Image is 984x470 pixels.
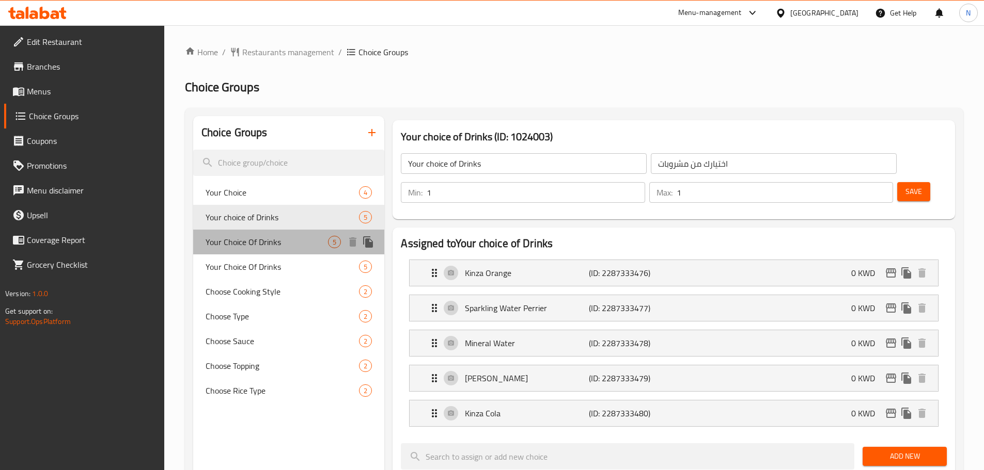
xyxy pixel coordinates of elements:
span: Choice Groups [29,110,156,122]
p: Kinza Orange [465,267,588,279]
li: Expand [401,255,947,290]
div: Expand [410,295,938,321]
span: 2 [360,312,371,321]
button: Save [897,182,930,201]
span: Menus [27,85,156,98]
p: 0 KWD [851,337,883,349]
div: Choices [359,335,372,347]
span: 5 [360,262,371,272]
span: Choice Groups [358,46,408,58]
div: Choices [359,310,372,322]
p: 0 KWD [851,302,883,314]
p: 0 KWD [851,267,883,279]
li: Expand [401,361,947,396]
a: Home [185,46,218,58]
div: Choose Type2 [193,304,385,329]
span: Add New [871,450,939,463]
span: Edit Restaurant [27,36,156,48]
span: Version: [5,287,30,300]
button: delete [914,335,930,351]
a: Restaurants management [230,46,334,58]
div: Choices [359,186,372,199]
a: Branches [4,54,164,79]
button: duplicate [899,406,914,421]
li: / [338,46,342,58]
div: Expand [410,260,938,286]
button: delete [914,300,930,316]
nav: breadcrumb [185,46,963,58]
p: (ID: 2287333477) [589,302,671,314]
span: Coupons [27,135,156,147]
div: Choices [328,236,341,248]
button: Add New [863,447,947,466]
p: Sparkling Water Perrier [465,302,588,314]
div: Expand [410,330,938,356]
button: duplicate [899,265,914,281]
span: Choose Cooking Style [206,285,360,298]
div: Choose Topping2 [193,353,385,378]
span: Choose Sauce [206,335,360,347]
span: 2 [360,361,371,371]
h3: Your choice of Drinks (ID: 1024003) [401,128,947,145]
button: edit [883,335,899,351]
div: Your Choice Of Drinks5deleteduplicate [193,230,385,254]
p: (ID: 2287333479) [589,372,671,384]
button: edit [883,265,899,281]
div: Choose Cooking Style2 [193,279,385,304]
span: 1.0.0 [32,287,48,300]
p: 0 KWD [851,372,883,384]
div: Expand [410,400,938,426]
input: search [193,150,385,176]
span: Menu disclaimer [27,184,156,197]
button: duplicate [899,300,914,316]
a: Menu disclaimer [4,178,164,203]
button: edit [883,406,899,421]
a: Support.OpsPlatform [5,315,71,328]
div: Menu-management [678,7,742,19]
span: Choose Rice Type [206,384,360,397]
button: duplicate [899,335,914,351]
a: Edit Restaurant [4,29,164,54]
a: Coupons [4,128,164,153]
p: (ID: 2287333476) [589,267,671,279]
span: 5 [360,213,371,222]
span: Your choice of Drinks [206,211,360,223]
p: Kinza Cola [465,407,588,419]
span: Grocery Checklist [27,258,156,271]
li: Expand [401,290,947,326]
button: delete [914,406,930,421]
div: [GEOGRAPHIC_DATA] [790,7,858,19]
p: (ID: 2287333478) [589,337,671,349]
input: search [401,443,854,469]
div: Choices [359,360,372,372]
p: (ID: 2287333480) [589,407,671,419]
span: N [966,7,971,19]
span: 2 [360,386,371,396]
div: Choose Rice Type2 [193,378,385,403]
span: Your Choice Of Drinks [206,261,360,273]
a: Upsell [4,203,164,228]
button: duplicate [361,234,376,250]
button: delete [914,370,930,386]
span: Your Choice [206,186,360,199]
a: Menus [4,79,164,104]
div: Your choice of Drinks5 [193,205,385,230]
button: delete [345,234,361,250]
div: Choices [359,285,372,298]
a: Promotions [4,153,164,178]
div: Expand [410,365,938,391]
li: Expand [401,326,947,361]
span: 2 [360,287,371,297]
div: Choices [359,261,372,273]
div: Choices [359,211,372,223]
h2: Assigned to Your choice of Drinks [401,236,947,251]
span: Choice Groups [185,75,259,99]
p: 0 KWD [851,407,883,419]
span: Upsell [27,209,156,221]
button: edit [883,300,899,316]
div: Choose Sauce2 [193,329,385,353]
div: Your Choice4 [193,180,385,205]
li: Expand [401,396,947,431]
li: / [222,46,226,58]
p: Max: [657,186,673,199]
